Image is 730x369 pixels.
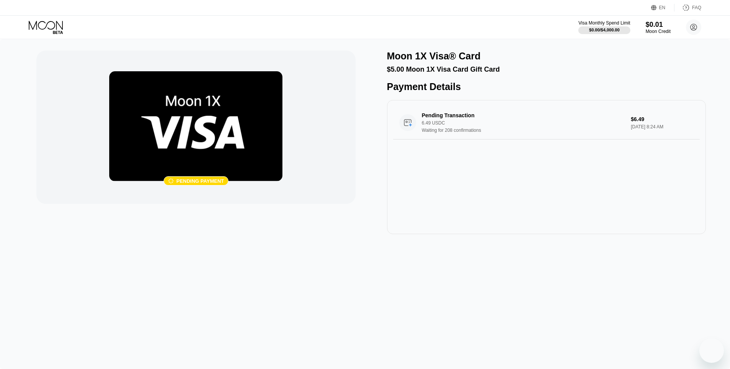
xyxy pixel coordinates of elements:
[631,116,694,122] div: $6.49
[646,21,671,34] div: $0.01Moon Credit
[422,128,625,133] div: Waiting for 208 confirmations
[646,29,671,34] div: Moon Credit
[422,120,625,126] div: 6.49 USDC
[387,66,706,74] div: $5.00 Moon 1X Visa Card Gift Card
[651,4,674,11] div: EN
[387,81,706,92] div: Payment Details
[168,178,174,184] div: 
[631,124,694,130] div: [DATE] 8:24 AM
[646,21,671,29] div: $0.01
[393,106,700,139] div: Pending Transaction6.49 USDCWaiting for 208 confirmations$6.49[DATE] 8:24 AM
[589,28,620,32] div: $0.00 / $4,000.00
[659,5,666,10] div: EN
[176,178,224,184] div: Pending payment
[578,20,630,26] div: Visa Monthly Spend Limit
[692,5,701,10] div: FAQ
[387,51,481,62] div: Moon 1X Visa® Card
[699,338,724,363] iframe: Button to launch messaging window
[674,4,701,11] div: FAQ
[578,20,630,34] div: Visa Monthly Spend Limit$0.00/$4,000.00
[422,112,611,118] div: Pending Transaction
